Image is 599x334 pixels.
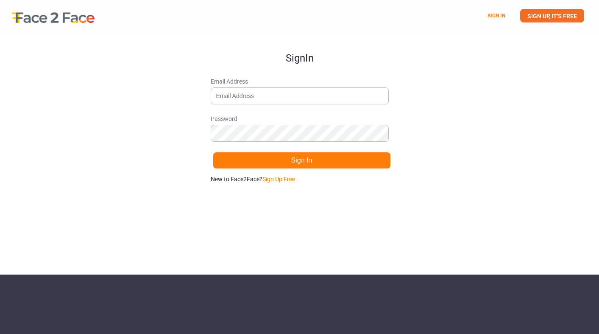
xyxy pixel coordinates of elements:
a: SIGN IN [488,13,505,19]
a: SIGN UP, IT'S FREE [520,9,584,22]
h1: Sign In [211,32,389,64]
span: Password [211,115,389,123]
span: Email Address [211,77,389,86]
input: Email Address [211,87,389,104]
p: New to Face2Face? [211,175,389,183]
input: Password [211,125,389,142]
a: Sign Up Free [262,176,295,182]
button: Sign In [213,152,391,169]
